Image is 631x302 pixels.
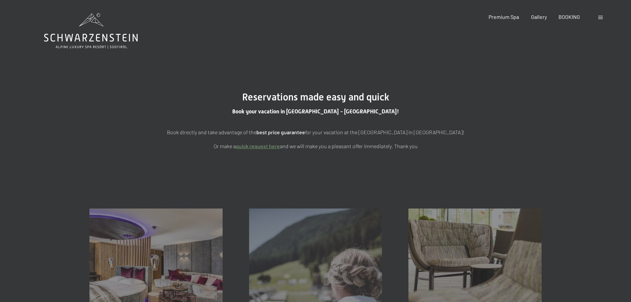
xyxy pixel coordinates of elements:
a: Premium Spa [489,14,519,20]
span: Book your vacation in [GEOGRAPHIC_DATA] - [GEOGRAPHIC_DATA]! [232,108,399,115]
strong: best price guarantee [256,129,305,135]
a: BOOKING [558,14,580,20]
p: Book directly and take advantage of the for your vacation at the [GEOGRAPHIC_DATA] in [GEOGRAPHIC... [150,128,481,137]
p: Or make a and we will make you a pleasant offer immediately. Thank you [150,142,481,151]
a: quick request here [236,143,280,149]
span: Reservations made easy and quick [242,91,389,103]
a: Gallery [531,14,547,20]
